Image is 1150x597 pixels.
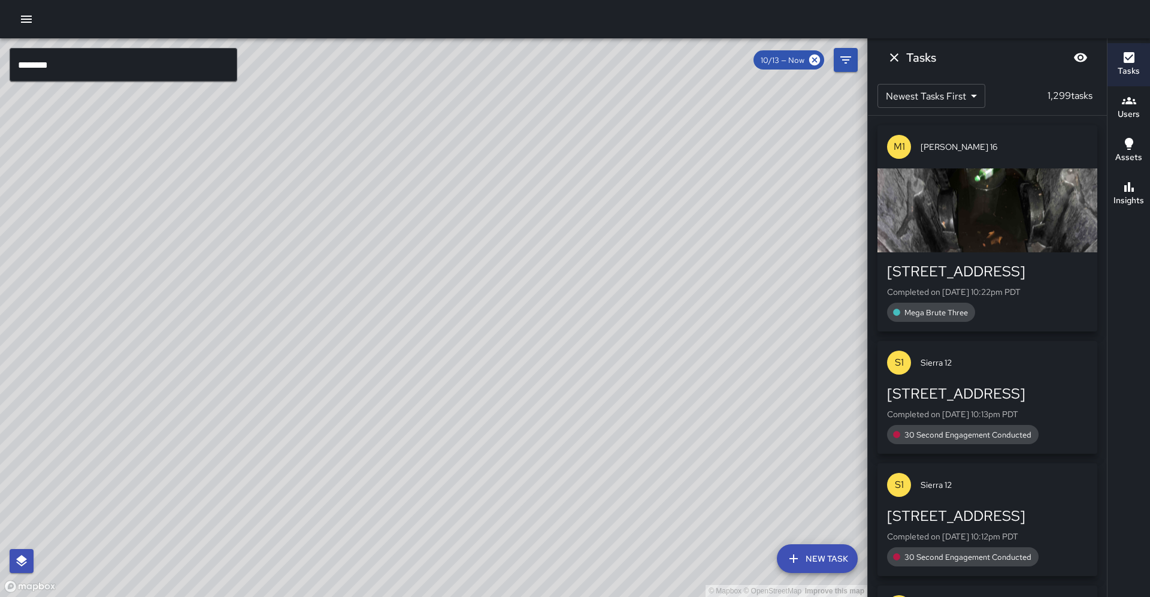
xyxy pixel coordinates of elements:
button: Assets [1107,129,1150,173]
span: Sierra 12 [921,479,1088,491]
div: 10/13 — Now [753,50,824,70]
div: [STREET_ADDRESS] [887,384,1088,403]
p: Completed on [DATE] 10:22pm PDT [887,286,1088,298]
p: S1 [895,355,904,370]
span: [PERSON_NAME] 16 [921,141,1088,153]
button: Dismiss [882,46,906,70]
button: S1Sierra 12[STREET_ADDRESS]Completed on [DATE] 10:12pm PDT30 Second Engagement Conducted [877,463,1097,576]
div: [STREET_ADDRESS] [887,262,1088,281]
button: Blur [1069,46,1092,70]
span: Sierra 12 [921,357,1088,369]
button: Insights [1107,173,1150,216]
span: 10/13 — Now [753,55,812,65]
div: [STREET_ADDRESS] [887,506,1088,526]
span: 30 Second Engagement Conducted [897,430,1039,440]
h6: Assets [1115,151,1142,164]
button: Tasks [1107,43,1150,86]
h6: Users [1118,108,1140,121]
button: S1Sierra 12[STREET_ADDRESS]Completed on [DATE] 10:13pm PDT30 Second Engagement Conducted [877,341,1097,454]
div: Newest Tasks First [877,84,985,108]
h6: Tasks [906,48,936,67]
p: Completed on [DATE] 10:13pm PDT [887,408,1088,420]
p: Completed on [DATE] 10:12pm PDT [887,530,1088,542]
p: 1,299 tasks [1043,89,1097,103]
h6: Tasks [1118,65,1140,78]
span: 30 Second Engagement Conducted [897,552,1039,562]
h6: Insights [1113,194,1144,207]
button: New Task [777,544,858,573]
button: Filters [834,48,858,72]
p: S1 [895,478,904,492]
button: Users [1107,86,1150,129]
button: M1[PERSON_NAME] 16[STREET_ADDRESS]Completed on [DATE] 10:22pm PDTMega Brute Three [877,125,1097,331]
span: Mega Brute Three [897,307,975,318]
p: M1 [894,140,905,154]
